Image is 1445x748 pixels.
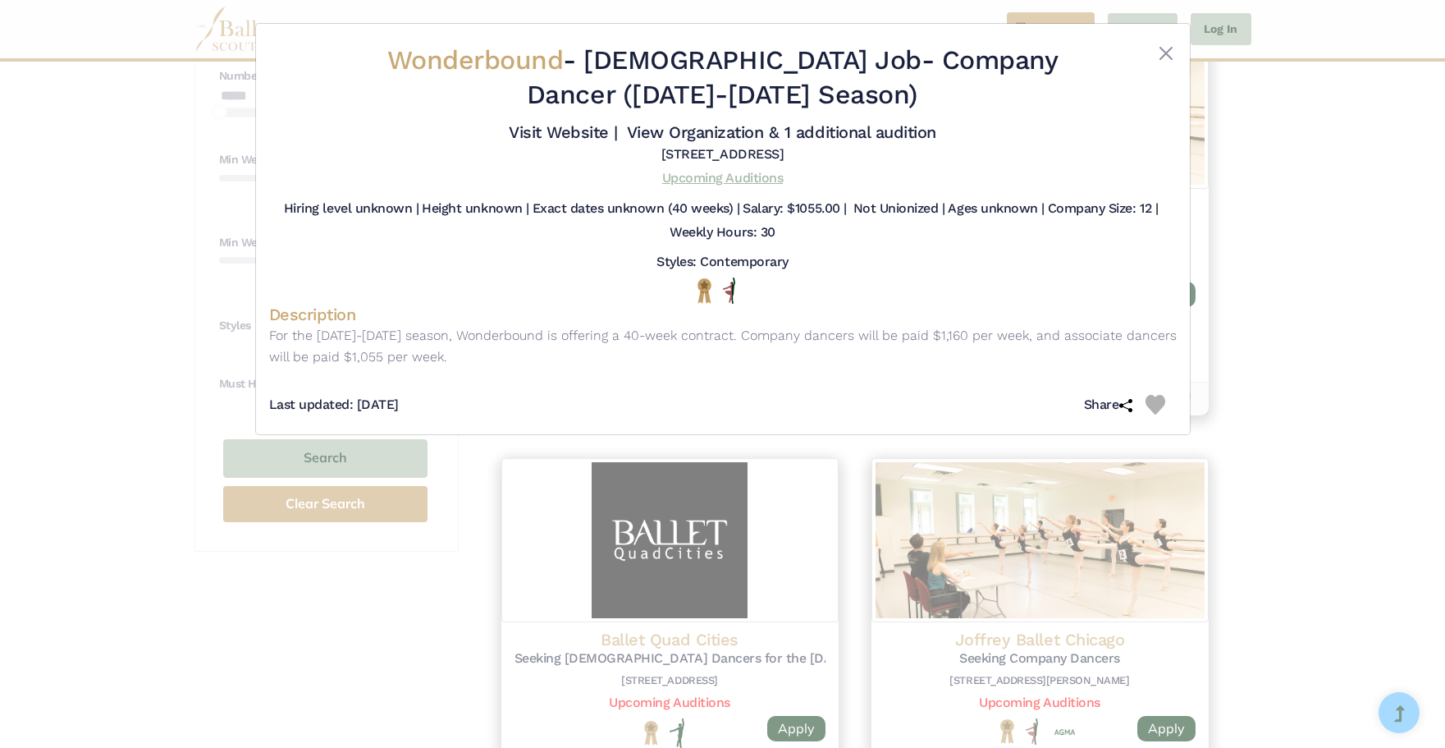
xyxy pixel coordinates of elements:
[509,122,618,142] a: Visit Website |
[284,200,418,218] h5: Hiring level unknown |
[656,254,788,271] h5: Styles: Contemporary
[627,122,936,142] a: View Organization & 1 additional audition
[723,278,735,304] img: All
[345,44,1101,112] h2: - - Company Dancer ([DATE]-[DATE] Season)
[661,146,784,163] h5: [STREET_ADDRESS]
[743,200,846,218] h5: Salary: $1055.00 |
[1048,200,1158,218] h5: Company Size: 12 |
[422,200,528,218] h5: Height unknown |
[1145,395,1165,415] img: Heart
[1156,44,1176,63] button: Close
[533,200,740,218] h5: Exact dates unknown (40 weeks) |
[387,44,564,76] span: Wonderbound
[948,200,1044,218] h5: Ages unknown |
[583,44,921,76] span: [DEMOGRAPHIC_DATA] Job
[853,200,945,218] h5: Not Unionized |
[269,304,1177,325] h4: Description
[269,397,399,414] h5: Last updated: [DATE]
[694,278,715,303] img: National
[670,224,775,241] h5: Weekly Hours: 30
[1084,397,1145,414] h5: Share
[269,325,1177,367] p: For the [DATE]-[DATE] season, Wonderbound is offering a 40-week contract. Company dancers will be...
[662,170,783,186] a: Upcoming Auditions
